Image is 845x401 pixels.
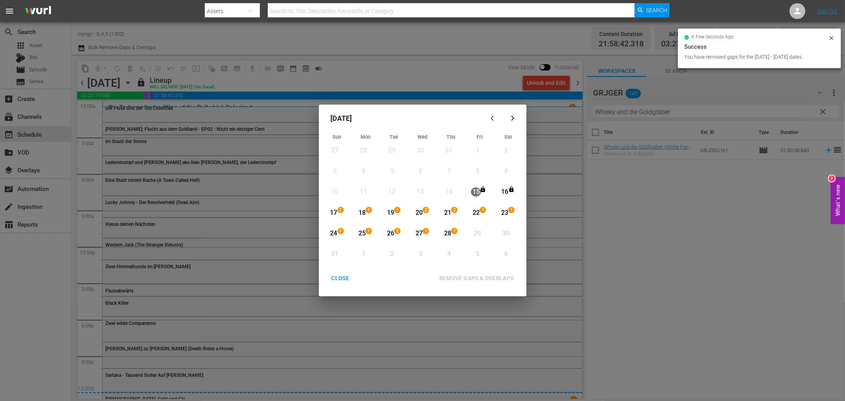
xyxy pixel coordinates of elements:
span: Tue [390,134,399,140]
div: 23 [500,208,509,218]
button: Open Feedback Widget [831,177,845,224]
span: Mon [361,134,370,140]
div: 3 [416,250,425,259]
div: 13 [416,187,425,197]
div: 24 [329,229,339,238]
span: 1 [395,207,400,213]
div: 18 [357,208,367,218]
div: 14 [444,187,454,197]
div: 7 [444,167,454,176]
span: 1 [366,207,372,213]
div: 5 [473,250,483,259]
span: 2 [452,207,457,213]
span: 1 [509,207,514,213]
div: 31 [330,250,340,259]
div: 31 [444,146,454,155]
div: 2 [501,146,511,155]
div: 28 [443,229,452,238]
div: 2 [829,176,835,182]
div: 8 [473,167,483,176]
span: 2 [423,207,429,213]
div: 4 [444,250,454,259]
div: 30 [416,146,425,155]
span: Fri [477,134,483,140]
span: 2 [338,228,343,234]
span: Search [647,3,668,17]
span: 1 [452,228,457,234]
div: 12 [387,187,397,197]
span: Sat [504,134,512,140]
div: 30 [501,229,511,238]
div: 19 [385,208,395,218]
div: 27 [414,229,424,238]
div: 15 [471,187,481,197]
div: 3 [330,167,340,176]
div: 29 [473,229,483,238]
div: 4 [359,167,368,176]
img: ans4CAIJ8jUAAAAAAAAAAAAAAAAAAAAAAAAgQb4GAAAAAAAAAAAAAAAAAAAAAAAAJMjXAAAAAAAAAAAAAAAAAAAAAAAAgAT5G... [19,2,57,21]
div: Month View [323,132,523,267]
div: 27 [330,146,340,155]
span: 2 [338,207,343,213]
span: Sun [333,134,341,140]
div: 1 [359,250,368,259]
div: 17 [329,208,339,218]
div: You have removed gaps for the [DATE] - [DATE] dates. [684,53,826,61]
div: 2 [387,250,397,259]
span: Wed [418,134,427,140]
a: Sign Out [817,8,837,14]
div: 6 [416,167,425,176]
div: 20 [414,208,424,218]
div: 22 [471,208,481,218]
div: [DATE] [323,109,484,128]
div: 6 [501,250,511,259]
div: 11 [359,187,368,197]
div: 16 [500,187,509,197]
button: CLOSE [322,271,359,286]
div: 21 [443,208,452,218]
span: menu [5,6,14,16]
span: 2 [395,228,400,234]
div: 5 [387,167,397,176]
span: a few seconds ago [692,34,734,40]
div: 10 [330,187,340,197]
div: CLOSE [325,273,356,283]
span: 1 [480,207,486,213]
span: 1 [423,228,429,234]
div: 28 [359,146,368,155]
div: 1 [473,146,483,155]
div: Success [684,42,835,52]
div: 25 [357,229,367,238]
span: Thu [447,134,456,140]
div: 29 [387,146,397,155]
div: 26 [385,229,395,238]
span: 1 [366,228,372,234]
div: 9 [501,167,511,176]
